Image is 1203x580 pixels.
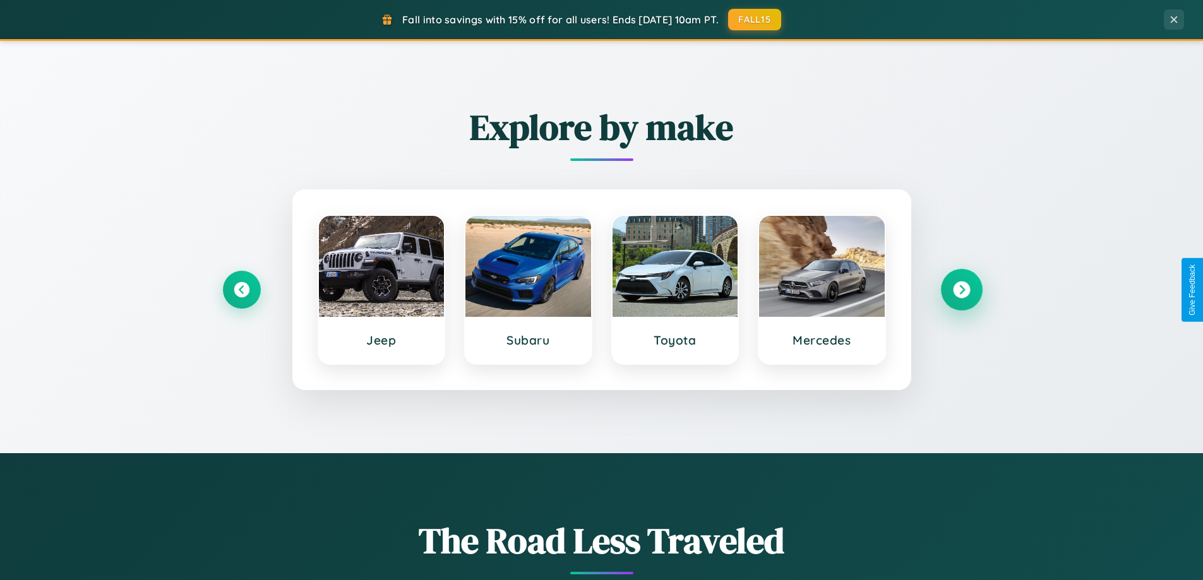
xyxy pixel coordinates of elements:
[625,333,726,348] h3: Toyota
[223,516,981,565] h1: The Road Less Traveled
[332,333,432,348] h3: Jeep
[772,333,872,348] h3: Mercedes
[402,13,719,26] span: Fall into savings with 15% off for all users! Ends [DATE] 10am PT.
[478,333,578,348] h3: Subaru
[728,9,781,30] button: FALL15
[223,103,981,151] h2: Explore by make
[1188,264,1197,316] div: Give Feedback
